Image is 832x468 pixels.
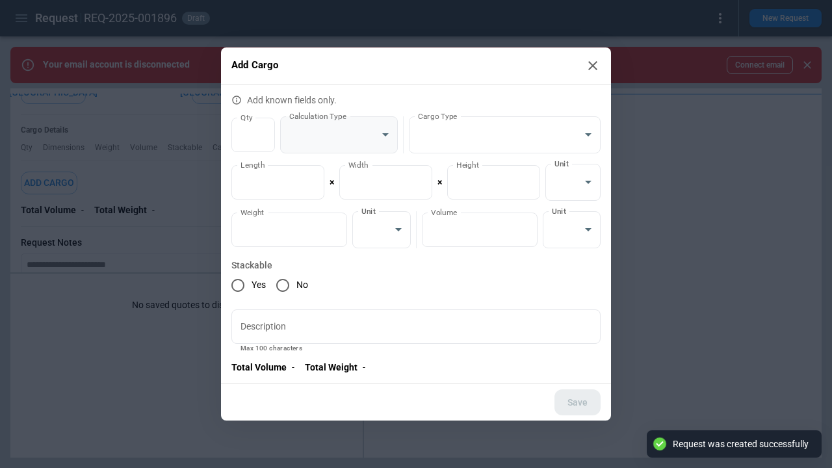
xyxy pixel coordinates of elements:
[240,112,253,123] label: Qty
[221,47,611,84] h2: Add Cargo
[305,362,357,373] p: Total Weight
[431,207,457,218] label: Volume
[231,362,287,373] p: Total Volume
[292,362,294,373] p: -
[252,279,266,291] span: Yes
[231,259,601,272] label: Stackable
[363,362,365,373] p: -
[231,95,601,106] p: Add known fields only.
[456,159,479,170] label: Height
[240,207,265,218] label: Weight
[289,110,346,122] label: Calculation Type
[361,205,376,216] label: Unit
[296,279,308,291] span: No
[437,177,442,188] p: ×
[330,177,334,188] p: ×
[554,158,569,169] label: Unit
[552,205,566,216] label: Unit
[673,438,809,450] div: Request was created successfully
[240,159,265,170] label: Length
[418,110,457,122] label: Cargo Type
[240,346,591,352] p: Max 100 characters
[348,159,369,170] label: Width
